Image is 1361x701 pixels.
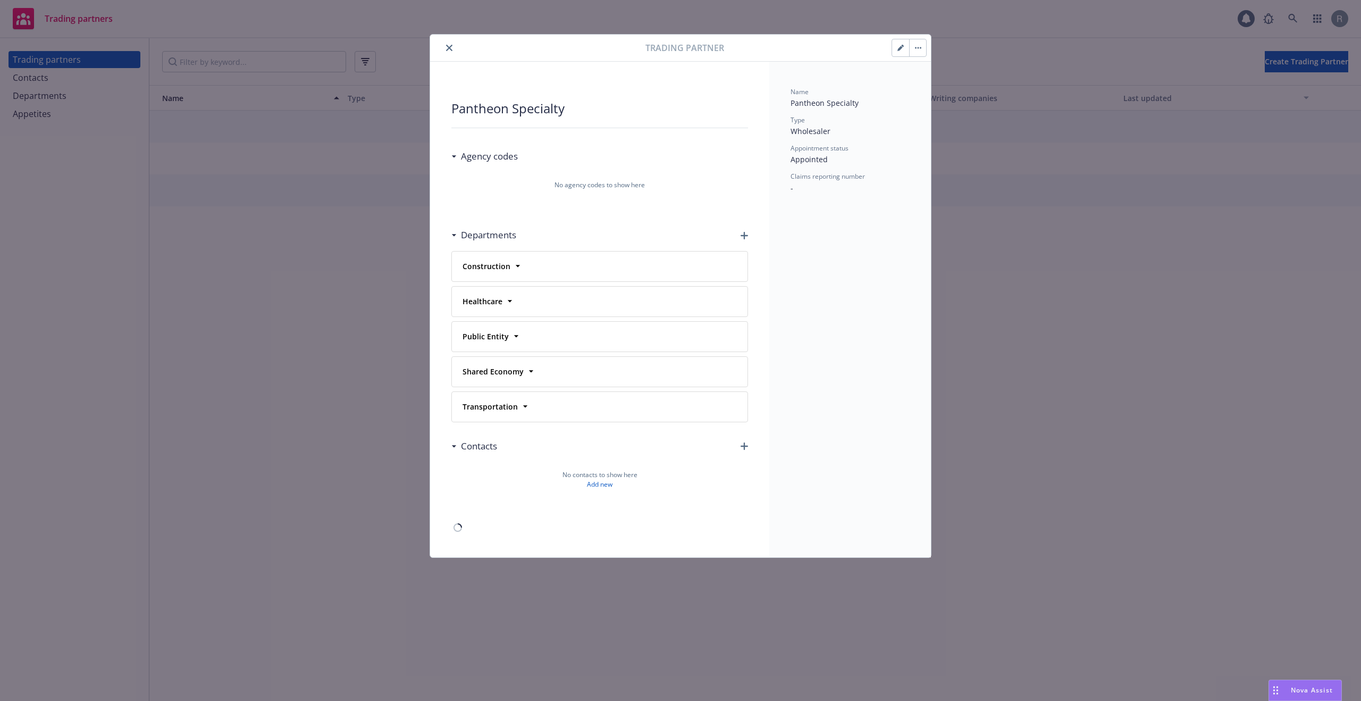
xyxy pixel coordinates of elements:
[791,98,859,108] span: Pantheon Specialty
[645,41,724,54] span: Trading partner
[463,331,509,341] strong: Public Entity
[587,480,612,489] a: Add new
[791,144,848,153] span: Appointment status
[791,183,793,193] span: -
[791,126,830,136] span: Wholesaler
[461,439,497,453] h3: Contacts
[461,149,518,163] h3: Agency codes
[1269,680,1282,700] div: Drag to move
[791,172,865,181] span: Claims reporting number
[463,261,510,271] strong: Construction
[461,228,516,242] h3: Departments
[451,149,518,163] div: Agency codes
[451,228,516,242] div: Departments
[463,366,524,377] strong: Shared Economy
[555,180,645,190] span: No agency codes to show here
[463,296,502,306] strong: Healthcare
[1291,686,1333,695] span: Nova Assist
[791,115,805,124] span: Type
[451,100,748,117] div: Pantheon Specialty
[443,41,456,54] button: close
[791,87,809,96] span: Name
[463,402,518,412] strong: Transportation
[1268,680,1342,701] button: Nova Assist
[451,439,497,453] div: Contacts
[562,470,637,480] span: No contacts to show here
[791,154,828,164] span: Appointed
